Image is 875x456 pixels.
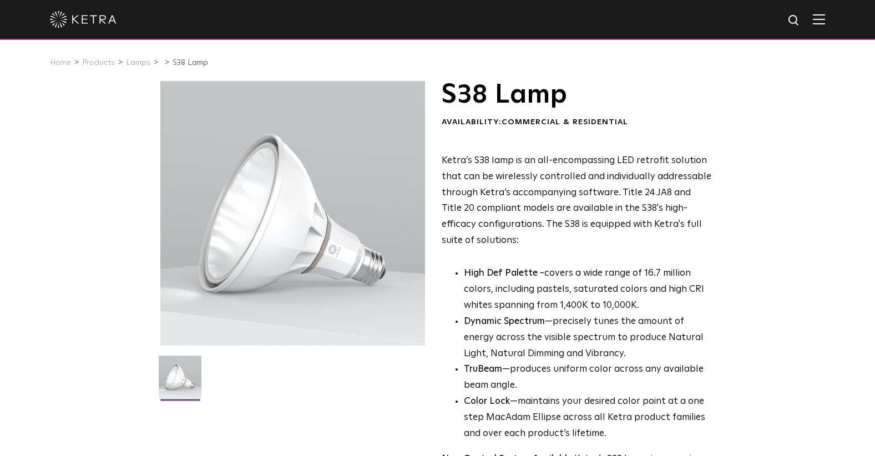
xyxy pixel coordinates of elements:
h1: S38 Lamp [442,81,712,109]
a: Home [50,59,71,67]
p: covers a wide range of 16.7 million colors, including pastels, saturated colors and high CRI whit... [464,266,712,314]
img: Hamburger%20Nav.svg [813,14,825,24]
p: Ketra’s S38 lamp is an all-encompassing LED retrofit solution that can be wirelessly controlled a... [442,153,712,249]
a: Products [82,59,115,67]
img: S38-Lamp-Edison-2021-Web-Square [159,356,201,407]
span: Commercial & Residential [502,118,628,126]
img: ketra-logo-2019-white [50,11,117,28]
img: search icon [787,14,801,28]
li: —maintains your desired color point at a one step MacAdam Ellipse across all Ketra product famili... [464,394,712,442]
div: Availability: [442,117,712,128]
strong: High Def Palette - [464,268,544,278]
strong: TruBeam [464,364,502,374]
strong: Dynamic Spectrum [464,317,545,326]
strong: Color Lock [464,397,510,406]
li: —produces uniform color across any available beam angle. [464,362,712,394]
a: S38 Lamp [173,59,208,67]
li: —precisely tunes the amount of energy across the visible spectrum to produce Natural Light, Natur... [464,314,712,362]
a: Lamps [126,59,150,67]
